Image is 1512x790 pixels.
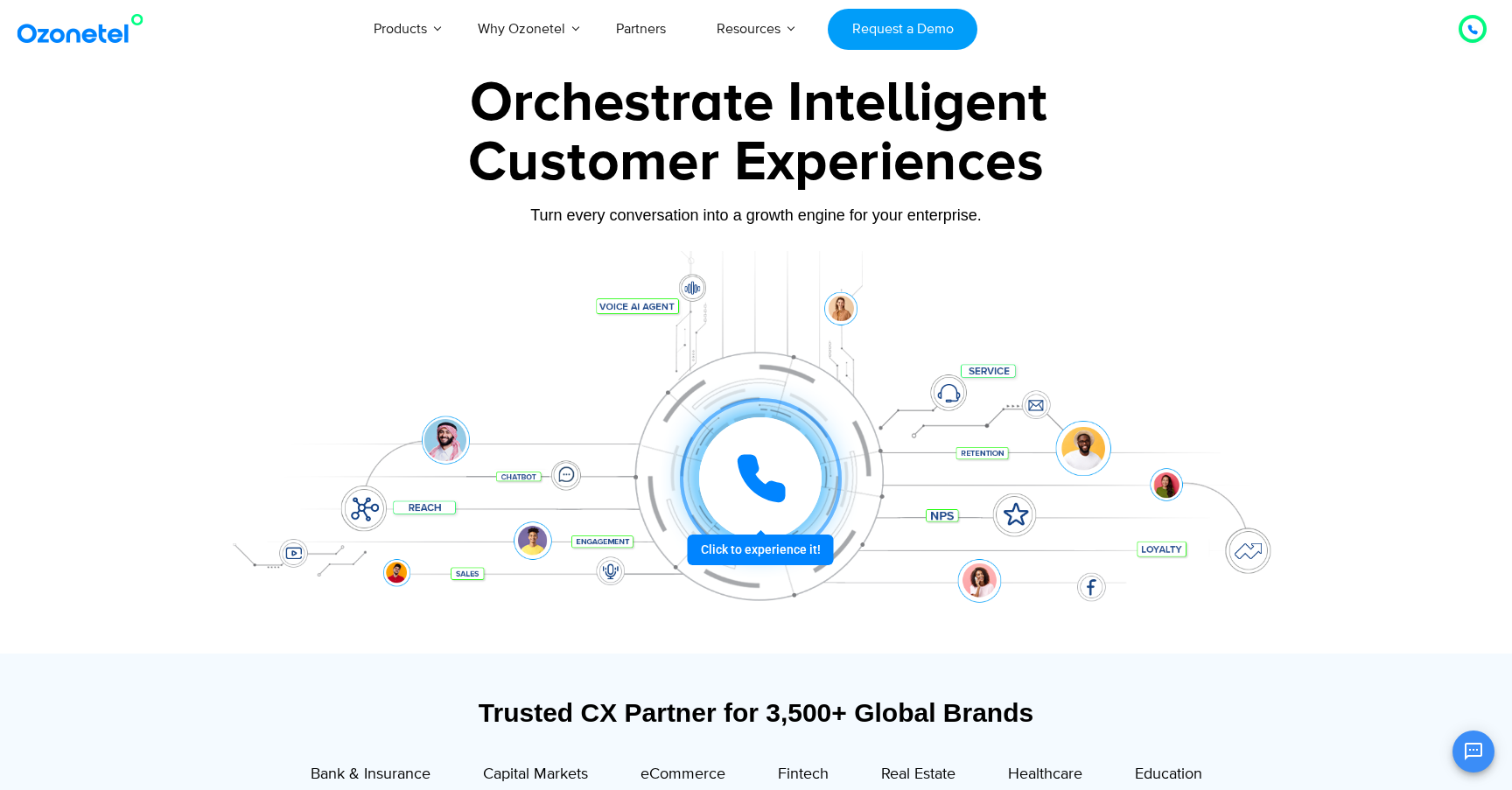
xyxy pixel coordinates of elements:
[209,121,1303,205] div: Customer Experiences
[828,9,977,50] a: Request a Demo
[1008,765,1082,784] span: Healthcare
[483,765,588,784] span: Capital Markets
[881,765,955,784] span: Real Estate
[1452,731,1494,773] button: Open chat
[640,765,725,784] span: eCommerce
[213,75,1303,131] div: Orchestrate Intelligent
[778,765,829,784] span: Fintech
[218,697,1294,728] div: Trusted CX Partner for 3,500+ Global Brands
[1135,765,1202,784] span: Education
[209,206,1303,225] div: Turn every conversation into a growth engine for your enterprise.
[311,765,430,784] span: Bank & Insurance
